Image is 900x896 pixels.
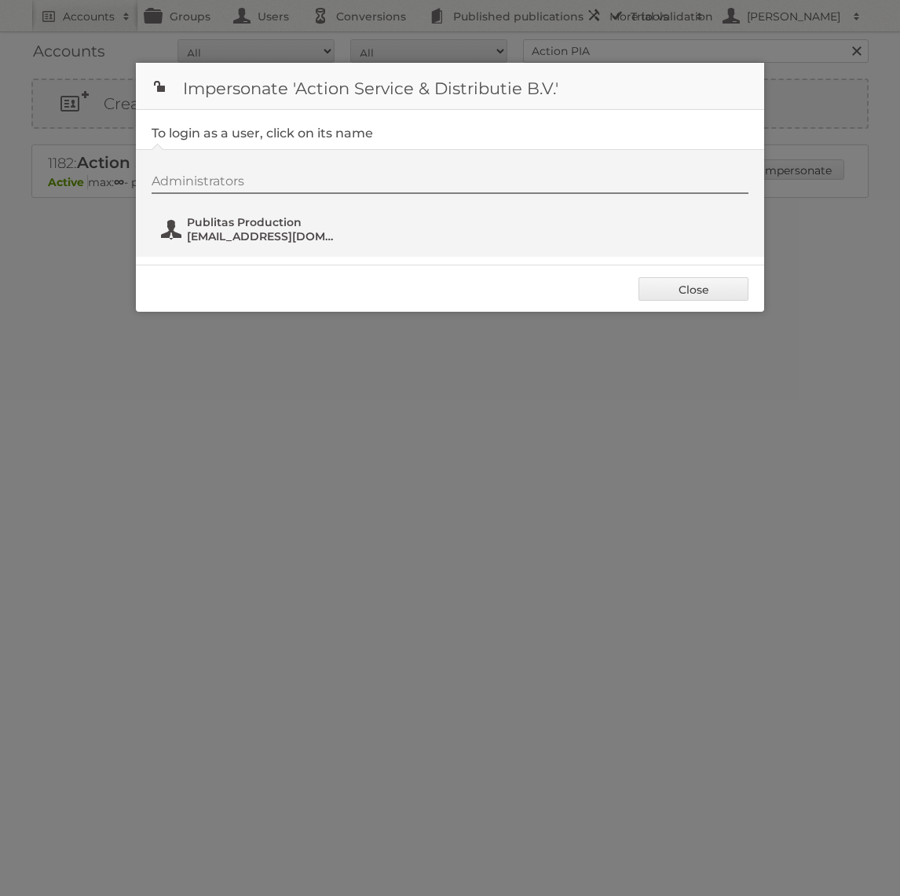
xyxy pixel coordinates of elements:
[159,214,344,245] button: Publitas Production [EMAIL_ADDRESS][DOMAIN_NAME]
[187,215,339,229] span: Publitas Production
[152,174,748,194] div: Administrators
[136,63,764,110] h1: Impersonate 'Action Service & Distributie B.V.'
[152,126,373,141] legend: To login as a user, click on its name
[638,277,748,301] a: Close
[187,229,339,243] span: [EMAIL_ADDRESS][DOMAIN_NAME]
